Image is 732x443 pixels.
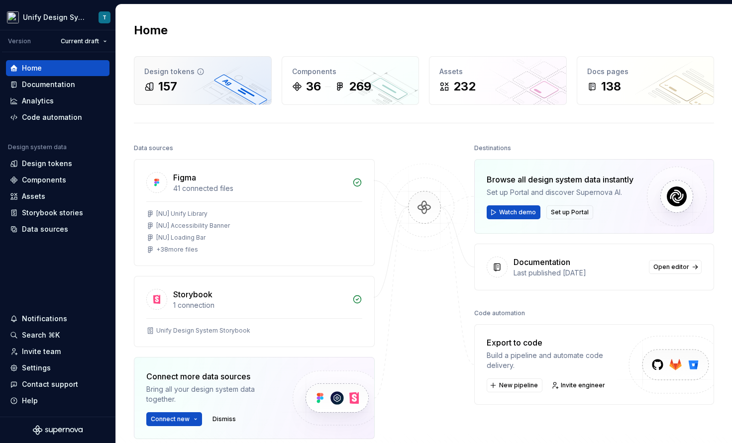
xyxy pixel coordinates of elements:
div: 41 connected files [173,183,346,193]
div: Analytics [22,96,54,106]
a: Settings [6,360,109,376]
span: Current draft [61,37,99,45]
a: Components [6,172,109,188]
a: Assets [6,188,109,204]
div: Documentation [514,256,570,268]
div: Storybook [173,288,212,300]
div: Version [8,37,31,45]
div: Contact support [22,379,78,389]
span: Watch demo [499,208,536,216]
div: Components [22,175,66,185]
a: Documentation [6,77,109,92]
div: Design tokens [144,67,261,77]
a: Data sources [6,221,109,237]
span: New pipeline [499,381,538,389]
div: [NU] Unify Library [156,210,208,218]
div: Components [292,67,409,77]
button: Search ⌘K [6,327,109,343]
a: Assets232 [429,56,567,105]
a: Invite team [6,344,109,359]
div: 269 [349,79,371,94]
div: Bring all your design system data together. [146,384,276,404]
span: Open editor [653,263,689,271]
a: Code automation [6,109,109,125]
div: T [103,13,106,21]
div: Settings [22,363,51,373]
div: Last published [DATE] [514,268,643,278]
span: Connect new [151,415,190,423]
button: Connect new [146,412,202,426]
svg: Supernova Logo [33,425,83,435]
a: Home [6,60,109,76]
span: Invite engineer [561,381,605,389]
button: New pipeline [487,378,542,392]
a: Design tokens [6,156,109,172]
div: Data sources [134,141,173,155]
div: 157 [158,79,177,94]
div: 1 connection [173,300,346,310]
button: Notifications [6,311,109,327]
button: Watch demo [487,205,540,219]
div: Search ⌘K [22,330,60,340]
div: Home [22,63,42,73]
button: Unify Design SystemT [2,6,113,28]
a: Components36269 [282,56,419,105]
div: Figma [173,172,196,183]
img: 9fdcaa03-8f0a-443d-a87d-0c72d3ba2d5b.png [7,11,19,23]
span: Set up Portal [551,208,589,216]
button: Set up Portal [546,205,593,219]
div: [NU] Accessibility Banner [156,222,230,230]
div: [NU] Loading Bar [156,234,206,242]
div: Data sources [22,224,68,234]
a: Figma41 connected files[NU] Unify Library[NU] Accessibility Banner[NU] Loading Bar+38more files [134,159,375,266]
div: Design tokens [22,159,72,169]
div: Storybook stories [22,208,83,218]
a: Storybook1 connectionUnify Design System Storybook [134,276,375,347]
button: Current draft [56,34,111,48]
div: Unify Design System [23,12,87,22]
div: Notifications [22,314,67,324]
div: Documentation [22,80,75,89]
h2: Home [134,22,168,38]
button: Help [6,393,109,409]
div: Assets [439,67,556,77]
div: Docs pages [587,67,704,77]
a: Design tokens157 [134,56,272,105]
div: + 38 more files [156,246,198,254]
a: Open editor [649,260,702,274]
span: Dismiss [212,415,236,423]
div: Invite team [22,347,61,356]
div: Assets [22,191,45,201]
div: 232 [453,79,476,94]
button: Dismiss [208,412,240,426]
a: Storybook stories [6,205,109,221]
button: Contact support [6,376,109,392]
div: Code automation [22,112,82,122]
div: Build a pipeline and automate code delivery. [487,351,630,370]
div: Design system data [8,143,67,151]
a: Invite engineer [548,378,610,392]
div: 36 [306,79,321,94]
div: Export to code [487,337,630,349]
div: Browse all design system data instantly [487,174,633,185]
div: Code automation [474,306,525,320]
div: Unify Design System Storybook [156,327,250,335]
div: Destinations [474,141,511,155]
div: Help [22,396,38,406]
a: Analytics [6,93,109,109]
a: Docs pages138 [577,56,715,105]
div: 138 [601,79,621,94]
div: Connect more data sources [146,370,276,382]
div: Set up Portal and discover Supernova AI. [487,187,633,197]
